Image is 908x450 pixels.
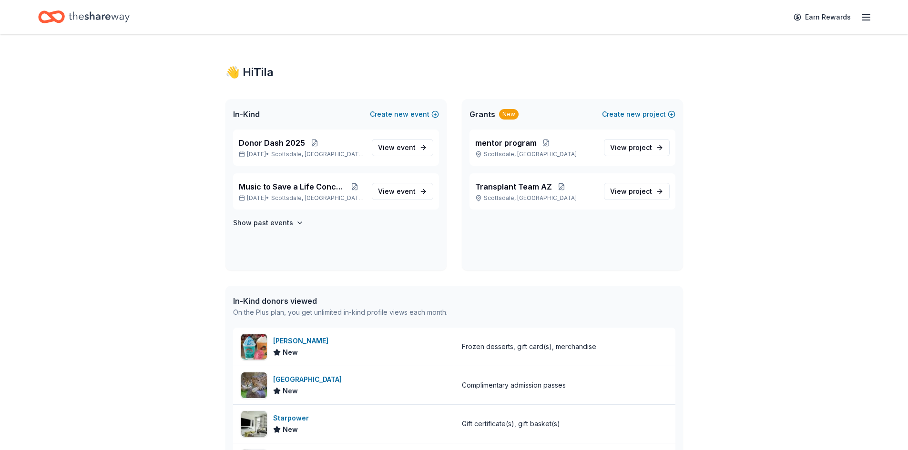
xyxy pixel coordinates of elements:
[610,142,652,153] span: View
[233,217,293,229] h4: Show past events
[233,295,448,307] div: In-Kind donors viewed
[239,194,364,202] p: [DATE] •
[397,143,416,151] span: event
[475,194,596,202] p: Scottsdale, [GEOGRAPHIC_DATA]
[370,109,439,120] button: Createnewevent
[469,109,495,120] span: Grants
[233,217,304,229] button: Show past events
[394,109,408,120] span: new
[610,186,652,197] span: View
[225,65,683,80] div: 👋 Hi Tila
[475,137,537,149] span: mentor program
[233,109,260,120] span: In-Kind
[239,150,364,158] p: [DATE] •
[239,137,305,149] span: Donor Dash 2025
[629,187,652,195] span: project
[397,187,416,195] span: event
[241,411,267,437] img: Image for Starpower
[273,374,346,385] div: [GEOGRAPHIC_DATA]
[271,194,364,202] span: Scottsdale, [GEOGRAPHIC_DATA]
[604,183,670,200] a: View project
[283,385,298,397] span: New
[629,143,652,151] span: project
[283,424,298,435] span: New
[462,341,596,352] div: Frozen desserts, gift card(s), merchandise
[271,150,364,158] span: Scottsdale, [GEOGRAPHIC_DATA]
[241,372,267,398] img: Image for Reid Park Zoo
[241,334,267,360] img: Image for Bahama Buck's
[604,139,670,156] a: View project
[273,412,313,424] div: Starpower
[372,139,433,156] a: View event
[38,6,130,28] a: Home
[378,142,416,153] span: View
[475,181,552,192] span: Transplant Team AZ
[233,307,448,318] div: On the Plus plan, you get unlimited in-kind profile views each month.
[602,109,675,120] button: Createnewproject
[462,418,560,430] div: Gift certificate(s), gift basket(s)
[475,150,596,158] p: Scottsdale, [GEOGRAPHIC_DATA]
[283,347,298,358] span: New
[626,109,641,120] span: new
[499,109,519,120] div: New
[239,181,346,192] span: Music to Save a Life Concert
[273,335,332,347] div: [PERSON_NAME]
[788,9,857,26] a: Earn Rewards
[462,380,566,391] div: Complimentary admission passes
[378,186,416,197] span: View
[372,183,433,200] a: View event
